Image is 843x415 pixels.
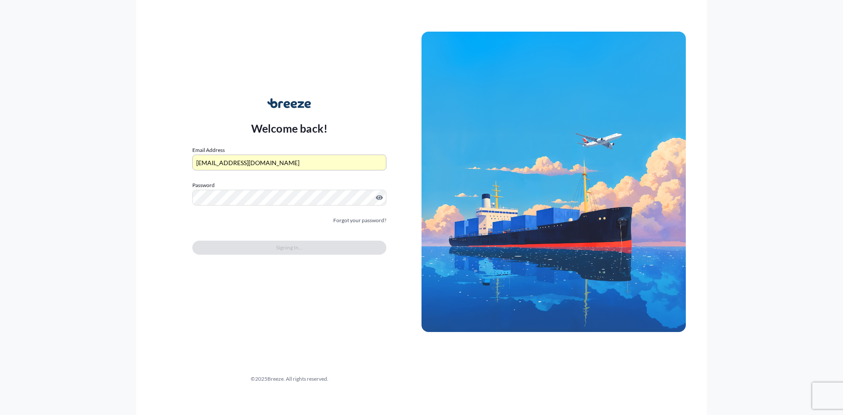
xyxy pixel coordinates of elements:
img: Ship illustration [421,32,686,332]
label: Email Address [192,146,225,155]
p: Welcome back! [251,121,328,135]
a: Forgot your password? [333,216,386,225]
div: © 2025 Breeze. All rights reserved. [157,375,421,383]
label: Password [192,181,386,190]
input: example@gmail.com [192,155,386,170]
button: Show password [376,194,383,201]
span: Signing In... [276,243,303,252]
button: Signing In... [192,241,386,255]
